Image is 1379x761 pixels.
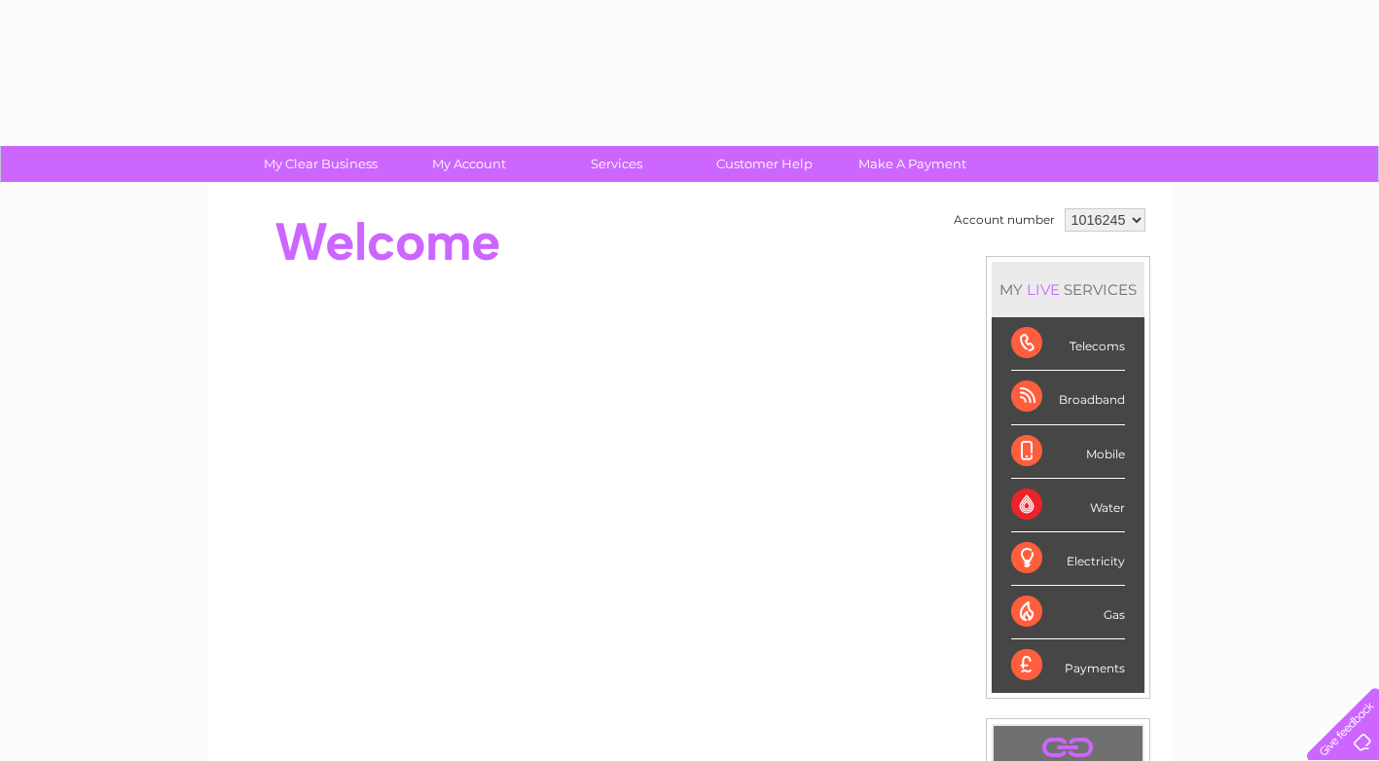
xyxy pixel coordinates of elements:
[1011,371,1125,424] div: Broadband
[1011,479,1125,532] div: Water
[684,146,845,182] a: Customer Help
[240,146,401,182] a: My Clear Business
[832,146,993,182] a: Make A Payment
[388,146,549,182] a: My Account
[992,262,1144,317] div: MY SERVICES
[949,203,1060,236] td: Account number
[1011,532,1125,586] div: Electricity
[1011,425,1125,479] div: Mobile
[1023,280,1064,299] div: LIVE
[536,146,697,182] a: Services
[1011,317,1125,371] div: Telecoms
[1011,639,1125,692] div: Payments
[1011,586,1125,639] div: Gas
